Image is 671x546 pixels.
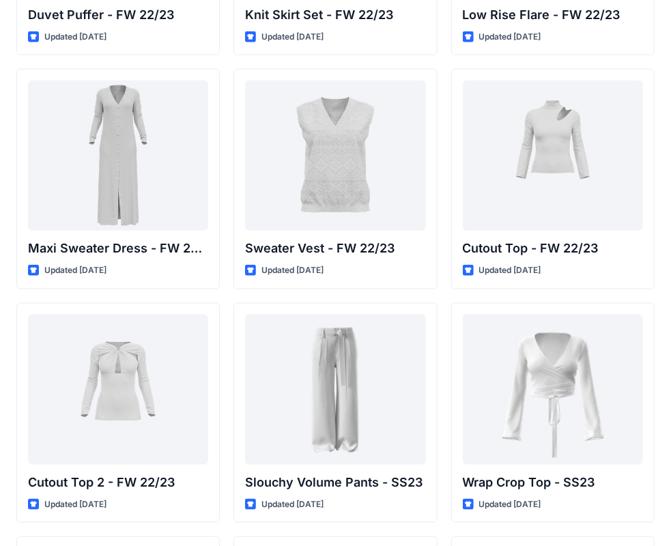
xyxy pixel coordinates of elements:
[245,239,425,258] p: Sweater Vest - FW 22/23
[245,315,425,465] a: Slouchy Volume Pants - SS23
[245,5,425,25] p: Knit Skirt Set - FW 22/23
[44,30,106,44] p: Updated [DATE]
[261,263,324,278] p: Updated [DATE]
[463,315,643,465] a: Wrap Crop Top - SS23
[463,239,643,258] p: Cutout Top - FW 22/23
[28,473,208,492] p: Cutout Top 2 - FW 22/23
[479,498,541,512] p: Updated [DATE]
[463,81,643,231] a: Cutout Top - FW 22/23
[463,5,643,25] p: Low Rise Flare - FW 22/23
[479,263,541,278] p: Updated [DATE]
[28,239,208,258] p: Maxi Sweater Dress - FW 22/23
[28,315,208,465] a: Cutout Top 2 - FW 22/23
[28,5,208,25] p: Duvet Puffer - FW 22/23
[44,263,106,278] p: Updated [DATE]
[28,81,208,231] a: Maxi Sweater Dress - FW 22/23
[261,498,324,512] p: Updated [DATE]
[463,473,643,492] p: Wrap Crop Top - SS23
[245,473,425,492] p: Slouchy Volume Pants - SS23
[479,30,541,44] p: Updated [DATE]
[261,30,324,44] p: Updated [DATE]
[44,498,106,512] p: Updated [DATE]
[245,81,425,231] a: Sweater Vest - FW 22/23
